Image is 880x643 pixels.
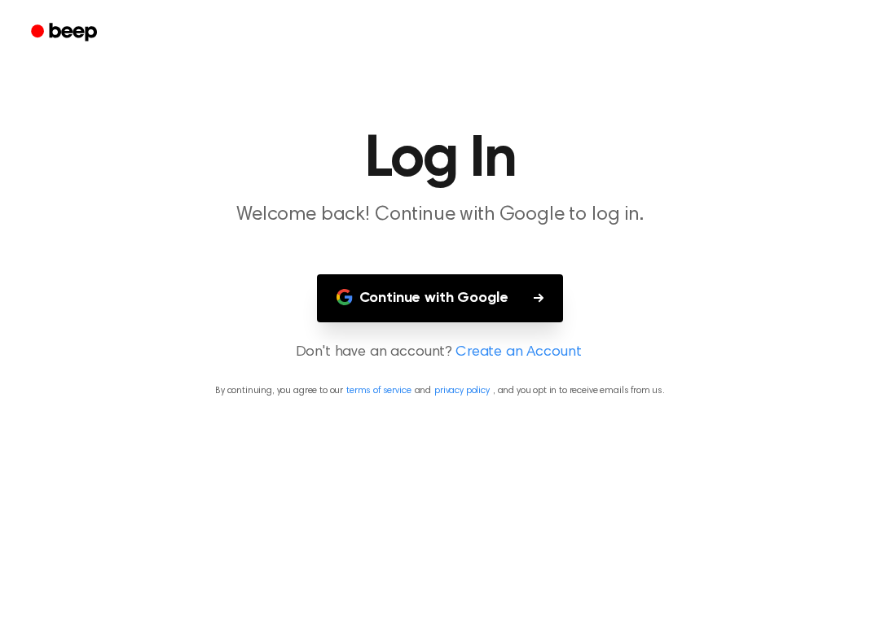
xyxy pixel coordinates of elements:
[317,274,564,322] button: Continue with Google
[434,386,490,396] a: privacy policy
[127,202,753,229] p: Welcome back! Continue with Google to log in.
[20,383,860,398] p: By continuing, you agree to our and , and you opt in to receive emails from us.
[20,342,860,364] p: Don't have an account?
[455,342,581,364] a: Create an Account
[346,386,411,396] a: terms of service
[20,17,112,49] a: Beep
[23,130,857,189] h1: Log In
